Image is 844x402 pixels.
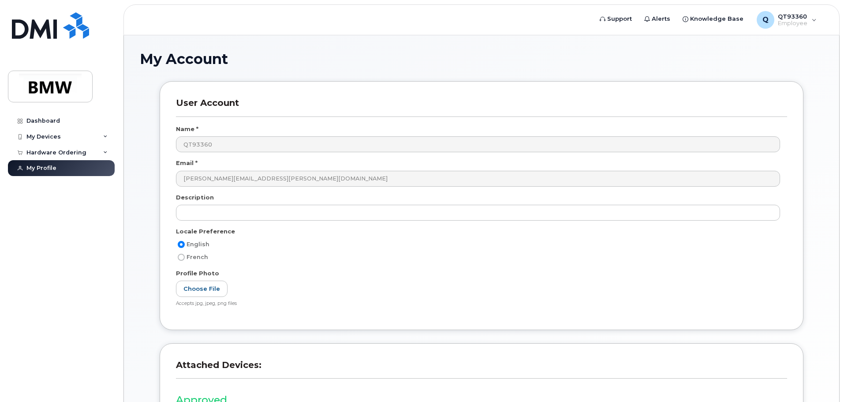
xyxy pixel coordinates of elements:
label: Description [176,193,214,202]
div: Accepts jpg, jpeg, png files [176,301,780,307]
label: Email * [176,159,198,167]
h3: User Account [176,98,787,116]
input: French [178,254,185,261]
label: Profile Photo [176,269,219,278]
label: Choose File [176,281,228,297]
span: French [187,254,208,260]
input: English [178,241,185,248]
span: English [187,241,209,248]
h1: My Account [140,51,823,67]
label: Locale Preference [176,227,235,236]
label: Name * [176,125,198,133]
h3: Attached Devices: [176,360,787,379]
